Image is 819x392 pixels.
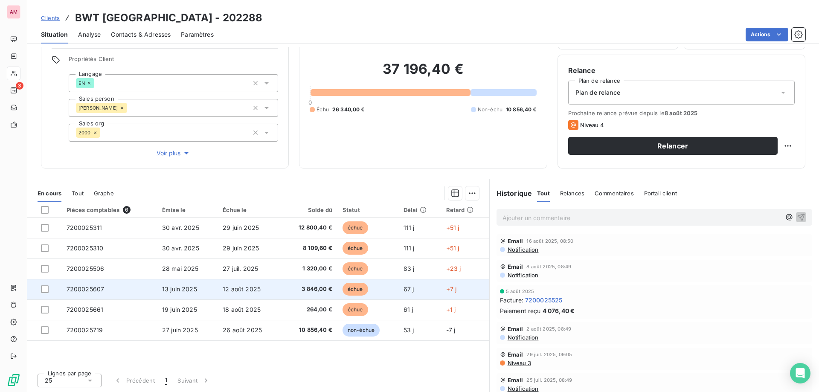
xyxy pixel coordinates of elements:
[526,238,573,244] span: 16 août 2025, 08:50
[223,285,261,293] span: 12 août 2025
[446,206,484,213] div: Retard
[67,285,105,293] span: 7200025607
[404,224,415,231] span: 111 j
[525,296,563,305] span: 7200025525
[575,88,620,97] span: Plan de relance
[490,188,532,198] h6: Historique
[7,373,20,387] img: Logo LeanPay
[310,61,536,86] h2: 37 196,40 €
[500,296,523,305] span: Facture :
[568,65,795,75] h6: Relance
[560,190,584,197] span: Relances
[446,224,459,231] span: +51 j
[404,265,415,272] span: 83 j
[223,206,276,213] div: Échue le
[172,372,215,389] button: Suivant
[69,148,278,158] button: Voir plus
[478,106,502,113] span: Non-échu
[67,306,104,313] span: 7200025661
[111,30,171,39] span: Contacts & Adresses
[343,283,368,296] span: échue
[404,206,436,213] div: Délai
[286,264,332,273] span: 1 320,00 €
[223,326,262,334] span: 26 août 2025
[78,81,85,86] span: EN
[580,122,604,128] span: Niveau 4
[72,190,84,197] span: Tout
[165,376,167,385] span: 1
[45,376,52,385] span: 25
[644,190,677,197] span: Portail client
[286,305,332,314] span: 264,00 €
[526,352,572,357] span: 29 juil. 2025, 09:05
[100,129,107,136] input: Ajouter une valeur
[446,244,459,252] span: +51 j
[568,137,778,155] button: Relancer
[500,306,541,315] span: Paiement reçu
[223,306,261,313] span: 18 août 2025
[507,385,539,392] span: Notification
[446,285,457,293] span: +7 j
[7,5,20,19] div: AM
[108,372,160,389] button: Précédent
[94,190,114,197] span: Graphe
[162,285,197,293] span: 13 juin 2025
[446,265,461,272] span: +23 j
[508,377,523,383] span: Email
[223,224,259,231] span: 29 juin 2025
[568,110,795,116] span: Prochaine relance prévue depuis le
[404,244,415,252] span: 111 j
[162,306,197,313] span: 19 juin 2025
[507,360,531,366] span: Niveau 3
[507,246,539,253] span: Notification
[404,285,414,293] span: 67 j
[160,372,172,389] button: 1
[67,206,152,214] div: Pièces comptables
[162,244,199,252] span: 30 avr. 2025
[67,224,102,231] span: 7200025311
[41,15,60,21] span: Clients
[162,224,199,231] span: 30 avr. 2025
[343,262,368,275] span: échue
[67,244,104,252] span: 7200025310
[162,326,198,334] span: 27 juin 2025
[790,363,810,383] div: Open Intercom Messenger
[317,106,329,113] span: Échu
[446,326,456,334] span: -7 j
[343,242,368,255] span: échue
[506,289,534,294] span: 5 août 2025
[41,14,60,22] a: Clients
[157,149,191,157] span: Voir plus
[543,306,575,315] span: 4 076,40 €
[123,206,131,214] span: 6
[343,303,368,316] span: échue
[78,30,101,39] span: Analyse
[286,326,332,334] span: 10 856,40 €
[162,265,199,272] span: 28 mai 2025
[94,79,101,87] input: Ajouter une valeur
[446,306,456,313] span: +1 j
[286,224,332,232] span: 12 800,40 €
[746,28,788,41] button: Actions
[223,265,258,272] span: 27 juil. 2025
[343,324,380,337] span: non-échue
[78,130,91,135] span: 2000
[67,265,105,272] span: 7200025506
[16,82,23,90] span: 3
[665,110,698,116] span: 8 août 2025
[507,272,539,279] span: Notification
[162,206,212,213] div: Émise le
[343,206,393,213] div: Statut
[78,105,118,110] span: [PERSON_NAME]
[67,326,103,334] span: 7200025719
[286,206,332,213] div: Solde dû
[526,264,571,269] span: 8 août 2025, 08:49
[286,244,332,253] span: 8 109,60 €
[69,55,278,67] span: Propriétés Client
[508,351,523,358] span: Email
[75,10,263,26] h3: BWT [GEOGRAPHIC_DATA] - 202288
[526,326,571,331] span: 2 août 2025, 08:49
[286,285,332,293] span: 3 846,00 €
[507,334,539,341] span: Notification
[404,306,413,313] span: 61 j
